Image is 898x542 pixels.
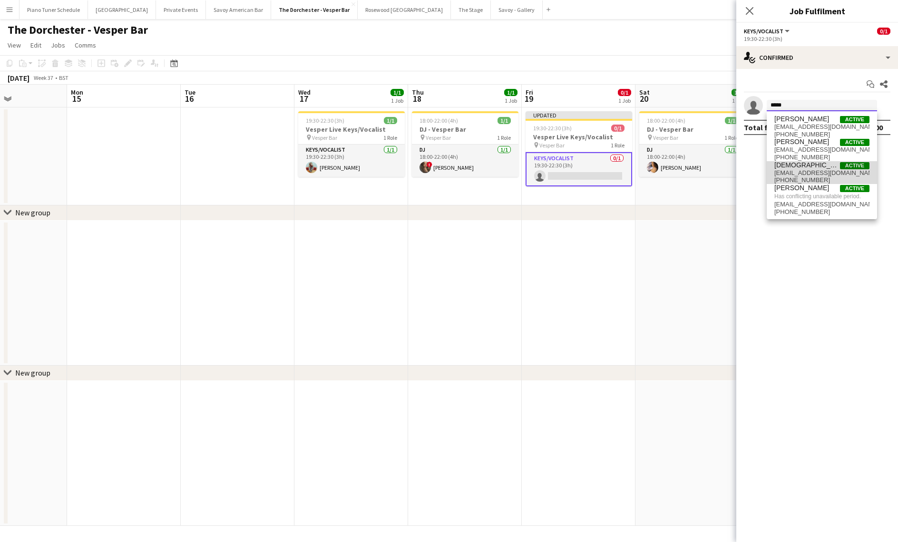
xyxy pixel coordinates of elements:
span: c_richardson6029@yahoo.co.uk [774,201,869,208]
span: 1/1 [725,117,738,124]
span: Has conflicting unavailable period. [774,192,869,201]
span: 16 [183,93,195,104]
span: Active [840,116,869,123]
div: 1 Job [505,97,517,104]
div: Updated [526,111,632,119]
app-job-card: 19:30-22:30 (3h)1/1Vesper Live Keys/Vocalist Vesper Bar1 RoleKeys/Vocalist1/119:30-22:30 (3h)[PER... [298,111,405,177]
div: Total fee [744,123,776,132]
div: BST [59,74,68,81]
h3: Vesper Live Keys/Vocalist [298,125,405,134]
a: View [4,39,25,51]
span: 1 Role [383,134,397,141]
span: christiande-gallerie@hotmail.com [774,169,869,177]
span: 1/1 [384,117,397,124]
span: Vesper Bar [653,134,678,141]
app-card-role: Keys/Vocalist1/119:30-22:30 (3h)[PERSON_NAME] [298,145,405,177]
span: 18 [410,93,424,104]
span: Comms [75,41,96,49]
span: Vesper Bar [312,134,337,141]
button: [GEOGRAPHIC_DATA] [88,0,156,19]
span: 18:00-22:00 (4h) [647,117,685,124]
span: 1/1 [498,117,511,124]
div: New group [15,368,50,377]
span: cbland_uk@yahoo.co.uk [774,123,869,131]
button: Savoy - Gallery [491,0,543,19]
span: Christopher Bland [774,115,829,123]
span: +447810402552 [774,176,869,184]
span: 1/1 [504,89,517,96]
app-job-card: Updated19:30-22:30 (3h)0/1Vesper Live Keys/Vocalist Vesper Bar1 RoleKeys/Vocalist0/119:30-22:30 (3h) [526,111,632,186]
span: 17 [297,93,311,104]
span: Christian De-Gallerie [774,161,840,169]
span: 0/1 [618,89,631,96]
span: 1 Role [497,134,511,141]
span: View [8,41,21,49]
span: Active [840,162,869,169]
span: Active [840,139,869,146]
app-job-card: 18:00-22:00 (4h)1/1DJ - Vesper Bar Vesper Bar1 RoleDJ1/118:00-22:00 (4h)[PERSON_NAME] [639,111,746,177]
span: 19 [524,93,533,104]
span: Edit [30,41,41,49]
span: 0/1 [611,125,625,132]
div: New group [15,208,50,217]
span: 20 [638,93,650,104]
span: Mon [71,88,83,97]
div: 19:30-22:30 (3h) [744,35,890,42]
span: Christopher Richardson [774,184,829,192]
span: +447875647467 [774,154,869,161]
button: Private Events [156,0,206,19]
button: Rosewood [GEOGRAPHIC_DATA] [358,0,451,19]
div: [DATE] [8,73,29,83]
span: 1 Role [611,142,625,149]
button: The Stage [451,0,491,19]
a: Edit [27,39,45,51]
h3: DJ - Vesper Bar [639,125,746,134]
span: 19:30-22:30 (3h) [533,125,572,132]
span: Wed [298,88,311,97]
span: Vesper Bar [426,134,451,141]
span: ! [427,162,432,167]
app-job-card: 18:00-22:00 (4h)1/1DJ - Vesper Bar Vesper Bar1 RoleDJ1/118:00-22:00 (4h)![PERSON_NAME] [412,111,518,177]
span: 0/1 [877,28,890,35]
span: 15 [69,93,83,104]
button: Piano Tuner Schedule [20,0,88,19]
h3: Vesper Live Keys/Vocalist [526,133,632,141]
span: 1 Role [724,134,738,141]
div: 1 Job [618,97,631,104]
span: +447754562376 [774,131,869,138]
span: christophtrumpet@gmail.com [774,146,869,154]
span: 18:00-22:00 (4h) [420,117,458,124]
app-card-role: DJ1/118:00-22:00 (4h)[PERSON_NAME] [639,145,746,177]
h3: Job Fulfilment [736,5,898,17]
div: 1 Job [732,97,744,104]
span: Jobs [51,41,65,49]
span: Fri [526,88,533,97]
span: 1/1 [390,89,404,96]
span: Chris Caulfield [774,138,829,146]
span: +447580313500 [774,208,869,216]
span: Vesper Bar [539,142,565,149]
span: Thu [412,88,424,97]
button: Keys/Vocalist [744,28,791,35]
span: Keys/Vocalist [744,28,783,35]
span: Week 37 [31,74,55,81]
button: Savoy American Bar [206,0,271,19]
span: Active [840,185,869,192]
h3: DJ - Vesper Bar [412,125,518,134]
span: 19:30-22:30 (3h) [306,117,344,124]
h1: The Dorchester - Vesper Bar [8,23,148,37]
app-card-role: Keys/Vocalist0/119:30-22:30 (3h) [526,152,632,186]
a: Jobs [47,39,69,51]
button: The Dorchester - Vesper Bar [271,0,358,19]
a: Comms [71,39,100,51]
span: Tue [185,88,195,97]
div: 1 Job [391,97,403,104]
app-card-role: DJ1/118:00-22:00 (4h)![PERSON_NAME] [412,145,518,177]
span: 1/1 [732,89,745,96]
div: Confirmed [736,46,898,69]
span: Sat [639,88,650,97]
